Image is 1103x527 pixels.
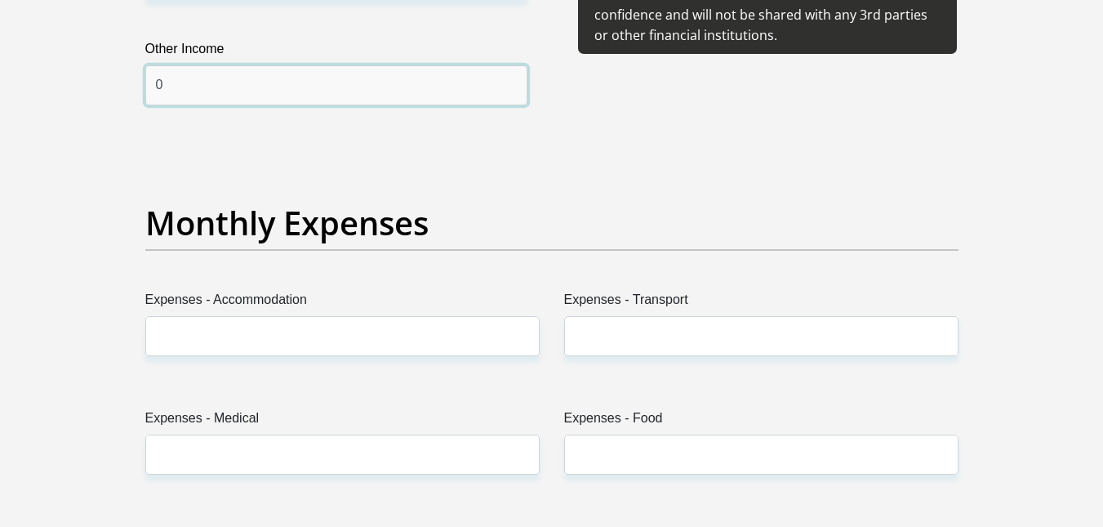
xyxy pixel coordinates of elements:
label: Expenses - Medical [145,409,540,435]
input: Expenses - Medical [145,435,540,475]
input: Other Income [145,65,527,105]
input: Expenses - Accommodation [145,316,540,356]
input: Expenses - Transport [564,316,958,356]
h2: Monthly Expenses [145,203,958,243]
label: Other Income [145,39,527,65]
label: Expenses - Food [564,409,958,435]
input: Expenses - Food [564,435,958,475]
label: Expenses - Accommodation [145,290,540,316]
label: Expenses - Transport [564,290,958,316]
